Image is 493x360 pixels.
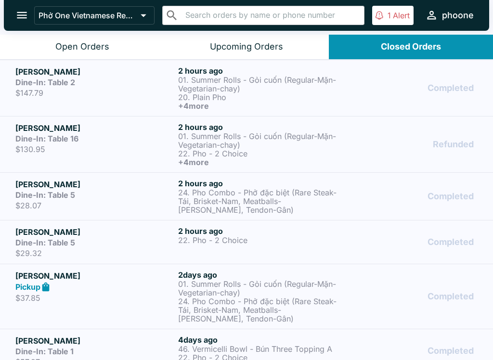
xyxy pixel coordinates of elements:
strong: Pickup [15,282,40,292]
p: 01. Summer Rolls - Gỏi cuốn (Regular-Mặn-Vegetarian-chay) [178,76,337,93]
p: 1 [388,11,391,20]
h5: [PERSON_NAME] [15,270,174,282]
h6: 2 hours ago [178,179,337,188]
h6: + 4 more [178,102,337,110]
div: Closed Orders [381,41,441,52]
h6: 2 hours ago [178,122,337,132]
div: Open Orders [55,41,109,52]
p: Alert [393,11,410,20]
p: 24. Pho Combo - Phở đặc biệt (Rare Steak-Tái, Brisket-Nam, Meatballs-[PERSON_NAME], Tendon-Gân) [178,188,337,214]
button: open drawer [10,3,34,27]
h5: [PERSON_NAME] [15,226,174,238]
p: 24. Pho Combo - Phở đặc biệt (Rare Steak-Tái, Brisket-Nam, Meatballs-[PERSON_NAME], Tendon-Gân) [178,297,337,323]
p: $29.32 [15,248,174,258]
p: 22. Pho - 2 Choice [178,236,337,244]
p: $28.07 [15,201,174,210]
h5: [PERSON_NAME] [15,122,174,134]
span: 2 days ago [178,270,217,280]
h6: + 4 more [178,158,337,167]
div: phoone [442,10,474,21]
p: 22. Pho - 2 Choice [178,149,337,158]
button: Phở One Vietnamese Restaurant [34,6,155,25]
h6: 2 hours ago [178,66,337,76]
h5: [PERSON_NAME] [15,335,174,347]
span: 4 days ago [178,335,218,345]
strong: Dine-In: Table 5 [15,238,75,247]
div: Upcoming Orders [210,41,283,52]
p: 01. Summer Rolls - Gỏi cuốn (Regular-Mặn-Vegetarian-chay) [178,132,337,149]
strong: Dine-In: Table 5 [15,190,75,200]
input: Search orders by name or phone number [182,9,360,22]
h5: [PERSON_NAME] [15,179,174,190]
p: $37.85 [15,293,174,303]
p: 46. Vermicelli Bowl - Bún Three Topping A [178,345,337,353]
p: $130.95 [15,144,174,154]
strong: Dine-In: Table 2 [15,77,75,87]
p: 20. Plain Pho [178,93,337,102]
p: $147.79 [15,88,174,98]
h5: [PERSON_NAME] [15,66,174,77]
strong: Dine-In: Table 16 [15,134,78,143]
button: phoone [421,5,478,26]
p: 01. Summer Rolls - Gỏi cuốn (Regular-Mặn-Vegetarian-chay) [178,280,337,297]
h6: 2 hours ago [178,226,337,236]
strong: Dine-In: Table 1 [15,347,74,356]
p: Phở One Vietnamese Restaurant [39,11,137,20]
